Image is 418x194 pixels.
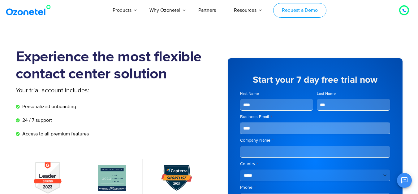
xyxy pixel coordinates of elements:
[21,130,89,138] span: Access to all premium features
[317,91,390,97] label: Last Name
[16,86,163,95] p: Your trial account includes:
[240,184,390,191] label: Phone
[21,117,52,124] span: 24 / 7 support
[240,161,390,167] label: Country
[240,91,313,97] label: First Name
[240,137,390,143] label: Company Name
[240,114,390,120] label: Business Email
[16,49,209,83] h1: Experience the most flexible contact center solution
[397,173,412,188] button: Open chat
[21,103,76,110] span: Personalized onboarding
[240,75,390,85] h5: Start your 7 day free trial now
[273,3,326,18] a: Request a Demo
